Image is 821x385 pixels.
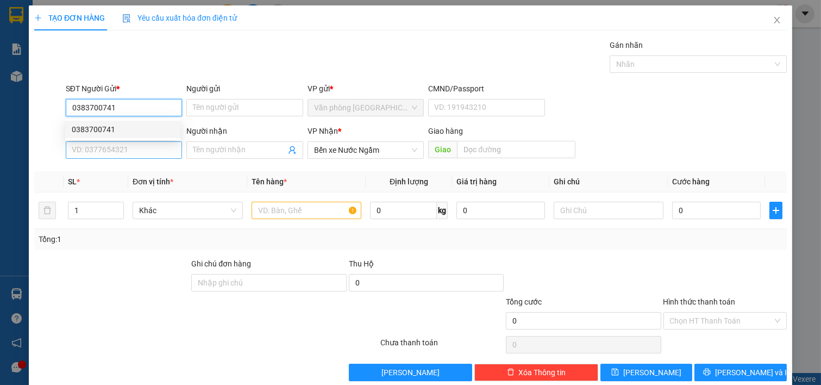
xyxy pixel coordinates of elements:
div: Người gửi [186,83,303,95]
span: Tên hàng [252,177,287,186]
div: Người nhận [186,125,303,137]
span: Khác [139,202,236,219]
span: delete [507,368,515,377]
span: [PERSON_NAME] [381,367,440,378]
button: save[PERSON_NAME] [600,364,693,381]
span: Văn phòng Đà Lạt [314,100,418,116]
label: Ghi chú đơn hàng [191,259,251,268]
div: 0383700741 [72,123,174,135]
span: TẠO ĐƠN HÀNG [34,14,105,22]
span: plus [770,206,782,215]
span: [PERSON_NAME] [623,367,681,378]
span: printer [703,368,711,377]
span: [PERSON_NAME] và In [715,367,791,378]
div: VP gửi [308,83,424,95]
label: Gán nhãn [610,41,643,49]
input: Ghi chú đơn hàng [191,274,346,291]
li: VP Bến xe Nước Ngầm [75,59,145,83]
div: 0383700741 [65,121,180,138]
div: Chưa thanh toán [379,337,505,356]
label: Hình thức thanh toán [663,297,736,306]
span: Bến xe Nước Ngầm [314,142,418,158]
div: SĐT Người Gửi [66,83,183,95]
div: CMND/Passport [428,83,545,95]
span: Đơn vị tính [133,177,173,186]
button: printer[PERSON_NAME] và In [694,364,787,381]
span: Tổng cước [506,297,542,306]
span: Xóa Thông tin [519,367,566,378]
div: Tổng: 1 [39,233,317,245]
button: delete [39,202,56,219]
span: Giao [428,141,457,158]
button: deleteXóa Thông tin [474,364,598,381]
span: VP Nhận [308,127,338,135]
input: VD: Bàn, Ghế [252,202,362,219]
span: close [773,16,781,24]
button: [PERSON_NAME] [349,364,473,381]
span: Thu Hộ [349,259,374,268]
input: Dọc đường [457,141,575,158]
button: Close [762,5,792,36]
span: Định lượng [390,177,428,186]
input: 0 [456,202,545,219]
span: Giá trị hàng [456,177,497,186]
span: save [611,368,619,377]
th: Ghi chú [549,171,668,192]
span: kg [437,202,448,219]
button: plus [769,202,782,219]
span: Giao hàng [428,127,463,135]
span: plus [34,14,42,22]
span: Cước hàng [672,177,710,186]
span: SL [68,177,77,186]
li: Nhà xe Tài Thắng [5,5,158,46]
span: Yêu cầu xuất hóa đơn điện tử [122,14,237,22]
img: icon [122,14,131,23]
input: Ghi Chú [554,202,664,219]
span: user-add [288,146,297,154]
li: [PERSON_NAME] [GEOGRAPHIC_DATA] [5,59,75,95]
